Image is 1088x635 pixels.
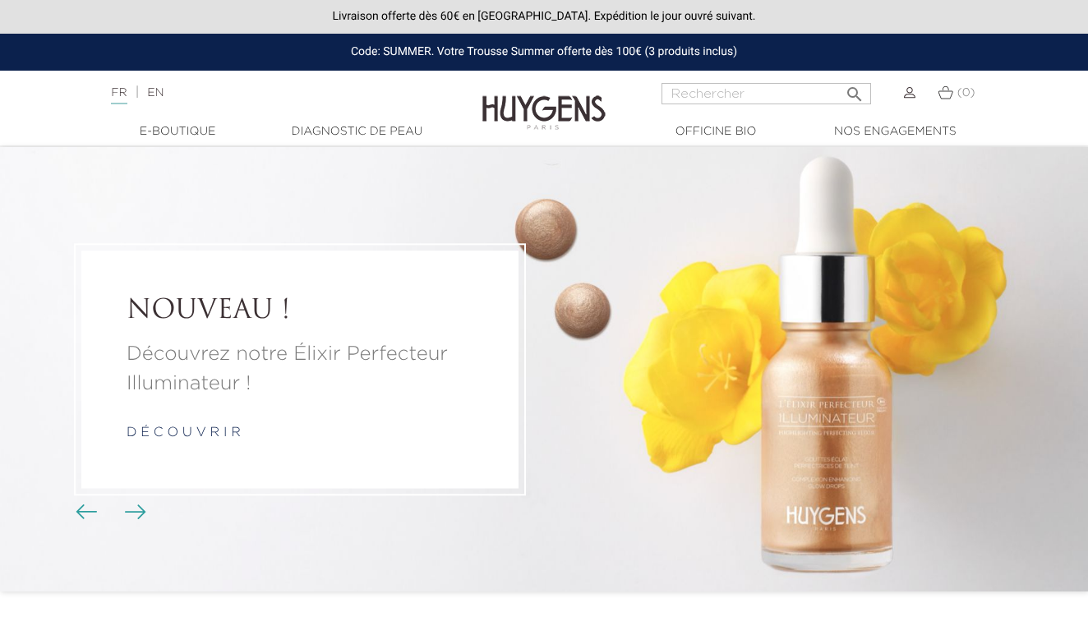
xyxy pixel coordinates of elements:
[662,83,871,104] input: Rechercher
[274,123,439,140] a: Diagnostic de peau
[111,87,127,104] a: FR
[95,123,260,140] a: E-Boutique
[127,426,241,439] a: d é c o u v r i r
[147,87,164,99] a: EN
[127,339,473,398] a: Découvrez notre Élixir Perfecteur Illuminateur !
[957,87,975,99] span: (0)
[127,296,473,327] a: NOUVEAU !
[813,123,977,140] a: Nos engagements
[482,69,606,132] img: Huygens
[634,123,798,140] a: Officine Bio
[103,83,440,103] div: |
[845,80,864,99] i: 
[82,500,136,525] div: Boutons du carrousel
[840,78,869,100] button: 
